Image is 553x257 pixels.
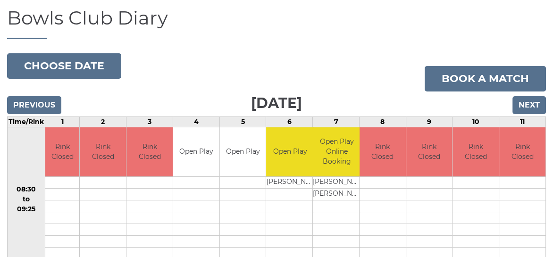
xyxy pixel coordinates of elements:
[7,53,121,79] button: Choose date
[452,127,499,177] td: Rink Closed
[313,127,360,177] td: Open Play Online Booking
[512,96,546,114] input: Next
[126,127,173,177] td: Rink Closed
[220,127,266,177] td: Open Play
[126,116,173,127] td: 3
[80,116,126,127] td: 2
[360,127,406,177] td: Rink Closed
[359,116,406,127] td: 8
[173,127,219,177] td: Open Play
[313,116,360,127] td: 7
[7,8,546,39] h1: Bowls Club Diary
[266,116,313,127] td: 6
[219,116,266,127] td: 5
[266,127,314,177] td: Open Play
[499,116,546,127] td: 11
[406,116,452,127] td: 9
[313,177,360,189] td: [PERSON_NAME]
[425,66,546,91] a: Book a match
[452,116,499,127] td: 10
[8,116,45,127] td: Time/Rink
[499,127,545,177] td: Rink Closed
[80,127,126,177] td: Rink Closed
[173,116,219,127] td: 4
[7,96,61,114] input: Previous
[45,116,80,127] td: 1
[266,177,314,189] td: [PERSON_NAME]
[406,127,452,177] td: Rink Closed
[45,127,79,177] td: Rink Closed
[313,189,360,200] td: [PERSON_NAME]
